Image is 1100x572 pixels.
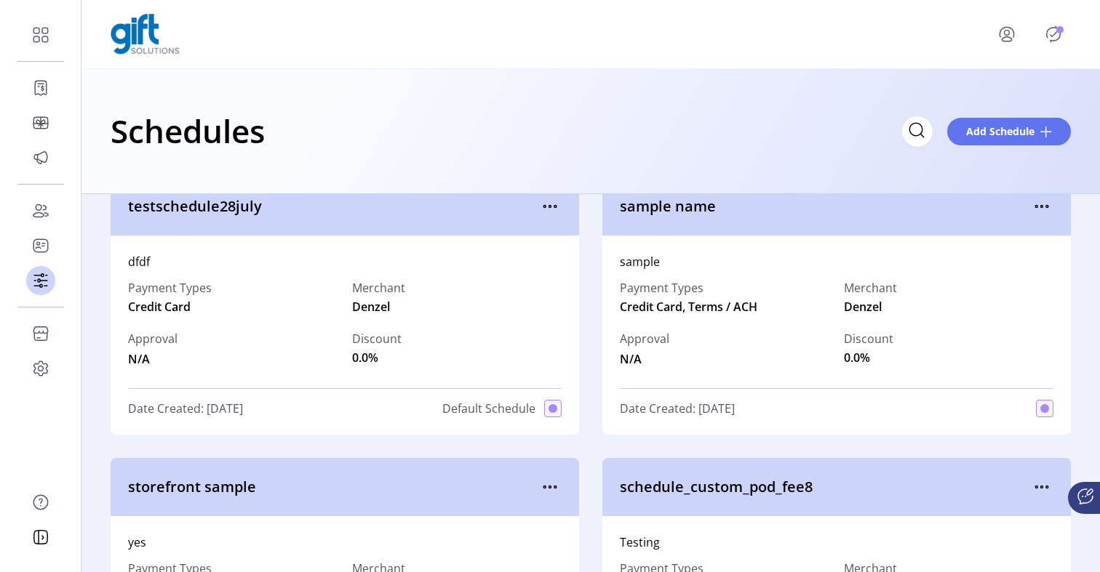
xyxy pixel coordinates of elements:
[620,298,829,315] span: Credit Card, Terms / ACH
[620,400,735,417] span: Date Created: [DATE]
[111,14,180,55] img: logo
[978,17,1042,52] button: menu
[538,195,562,218] button: menu
[128,196,538,217] span: testschedule28july
[620,330,669,347] span: Approval
[128,347,178,368] span: N/A
[620,196,1030,217] span: sample name
[352,298,390,315] span: Denzel
[620,347,669,368] span: N/A
[844,279,897,297] label: Merchant
[128,533,562,551] div: yes
[128,330,178,347] span: Approval
[620,253,1053,270] div: sample
[352,279,405,297] label: Merchant
[844,349,870,366] span: 0.0%
[947,118,1071,145] button: Add Schedule
[844,298,882,315] span: Denzel
[538,475,562,499] button: menu
[128,279,212,297] label: Payment Types
[128,476,538,498] span: storefront sample
[128,400,243,417] span: Date Created: [DATE]
[1030,195,1053,218] button: menu
[620,476,1030,498] span: schedule_custom_pod_fee8
[128,253,562,270] div: dfdf
[902,116,933,147] input: Search
[620,533,1053,551] div: Testing
[966,124,1035,139] span: Add Schedule
[844,330,893,347] label: Discount
[128,298,191,315] span: Credit Card
[1030,475,1053,499] button: menu
[1042,23,1065,46] button: Publisher Panel
[111,105,265,156] h1: Schedules
[352,349,378,366] span: 0.0%
[352,330,402,347] label: Discount
[620,279,829,297] label: Payment Types
[442,400,535,417] span: Default Schedule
